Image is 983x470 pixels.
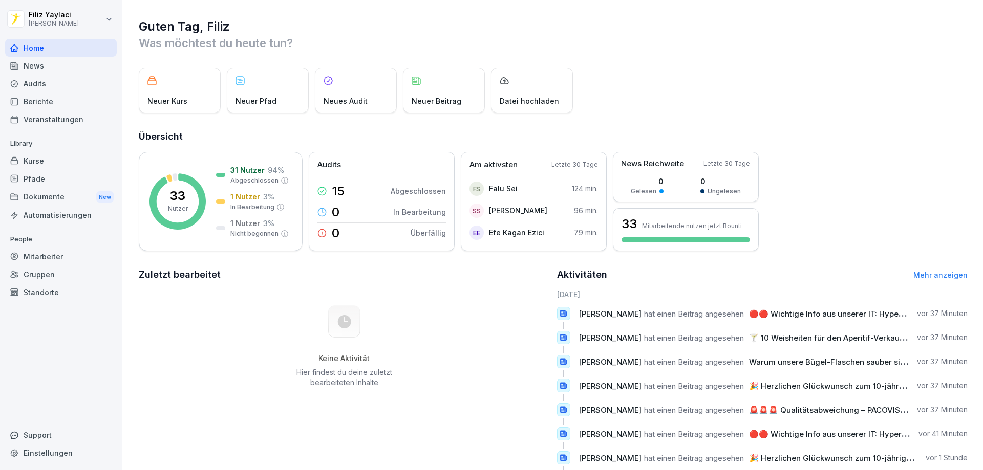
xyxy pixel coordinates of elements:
p: Filiz Yaylaci [29,11,79,19]
p: Falu Sei [489,183,518,194]
p: Efe Kagan Ezici [489,227,544,238]
span: hat einen Beitrag angesehen [644,381,744,391]
div: FS [469,182,484,196]
p: Datei hochladen [500,96,559,106]
p: Letzte 30 Tage [551,160,598,169]
p: Nutzer [168,204,188,213]
span: [PERSON_NAME] [579,309,642,319]
div: New [96,191,114,203]
p: 1 Nutzer [230,218,260,229]
span: [PERSON_NAME] [579,429,642,439]
span: [PERSON_NAME] [579,333,642,343]
p: 94 % [268,165,284,175]
p: 0 [332,227,339,239]
p: Überfällig [411,228,446,238]
a: Audits [5,75,117,93]
h6: [DATE] [557,289,968,300]
p: Audits [317,159,341,171]
span: [PERSON_NAME] [579,453,642,463]
p: [PERSON_NAME] [29,20,79,27]
span: hat einen Beitrag angesehen [644,333,744,343]
p: vor 37 Minuten [917,356,968,367]
p: 79 min. [574,227,598,238]
div: EE [469,226,484,240]
span: [PERSON_NAME] [579,381,642,391]
p: vor 37 Minuten [917,308,968,319]
p: Abgeschlossen [230,176,279,185]
p: 0 [332,206,339,218]
a: DokumenteNew [5,188,117,207]
div: Dokumente [5,188,117,207]
p: 0 [700,176,741,187]
p: People [5,231,117,248]
a: Veranstaltungen [5,110,117,128]
span: [PERSON_NAME] [579,405,642,415]
a: Pfade [5,170,117,188]
p: Neuer Pfad [236,96,276,106]
span: hat einen Beitrag angesehen [644,357,744,367]
p: Am aktivsten [469,159,518,171]
h1: Guten Tag, Filiz [139,18,968,35]
p: 3 % [263,218,274,229]
p: vor 37 Minuten [917,332,968,343]
a: Automatisierungen [5,206,117,224]
span: hat einen Beitrag angesehen [644,453,744,463]
p: Library [5,136,117,152]
p: 15 [332,185,345,197]
p: Nicht begonnen [230,229,279,238]
p: vor 37 Minuten [917,405,968,415]
a: Home [5,39,117,57]
p: Neuer Kurs [147,96,187,106]
span: hat einen Beitrag angesehen [644,309,744,319]
a: Gruppen [5,265,117,283]
a: Berichte [5,93,117,110]
p: Abgeschlossen [391,186,446,196]
span: hat einen Beitrag angesehen [644,429,744,439]
h2: Aktivitäten [557,267,607,282]
p: Mitarbeitende nutzen jetzt Bounti [642,222,742,230]
p: In Bearbeitung [393,207,446,217]
p: Letzte 30 Tage [703,159,750,168]
p: News Reichweite [621,158,684,170]
p: 1 Nutzer [230,191,260,202]
a: Mitarbeiter [5,248,117,265]
p: 33 [170,190,185,202]
span: [PERSON_NAME] [579,357,642,367]
h3: 33 [622,215,637,233]
p: vor 1 Stunde [926,453,968,463]
p: Neues Audit [324,96,368,106]
a: Einstellungen [5,444,117,462]
p: 31 Nutzer [230,165,265,175]
a: Mehr anzeigen [913,271,968,279]
p: 3 % [263,191,274,202]
p: In Bearbeitung [230,203,274,212]
p: vor 37 Minuten [917,381,968,391]
div: Support [5,426,117,444]
a: News [5,57,117,75]
p: Gelesen [631,187,656,196]
div: SS [469,204,484,218]
p: [PERSON_NAME] [489,205,547,216]
p: 96 min. [574,205,598,216]
p: vor 41 Minuten [918,429,968,439]
h2: Übersicht [139,129,968,144]
a: Kurse [5,152,117,170]
p: Hier findest du deine zuletzt bearbeiteten Inhalte [292,367,396,388]
span: hat einen Beitrag angesehen [644,405,744,415]
p: Was möchtest du heute tun? [139,35,968,51]
p: 0 [631,176,664,187]
p: Ungelesen [708,187,741,196]
p: 124 min. [572,183,598,194]
h5: Keine Aktivität [292,354,396,363]
a: Standorte [5,283,117,301]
